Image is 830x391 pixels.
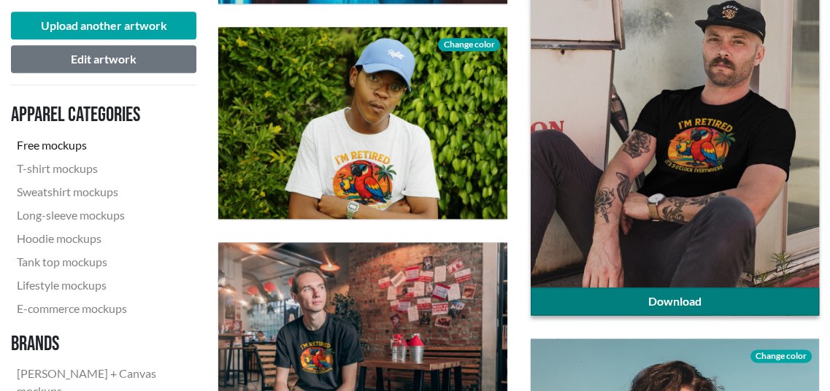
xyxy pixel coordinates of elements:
[11,180,185,204] a: Sweatshirt mockups
[750,349,812,363] span: Change color
[11,103,185,128] h3: Apparel categories
[531,287,819,315] a: Download
[11,227,185,250] a: Hoodie mockups
[11,157,185,180] a: T-shirt mockups
[11,250,185,274] a: Tank top mockups
[11,133,185,157] a: Free mockups
[11,12,196,39] button: Upload another artwork
[11,332,185,357] h3: Brands
[11,45,196,73] button: Edit artwork
[11,204,185,227] a: Long-sleeve mockups
[438,38,499,51] span: Change color
[11,297,185,320] a: E-commerce mockups
[11,274,185,297] a: Lifestyle mockups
